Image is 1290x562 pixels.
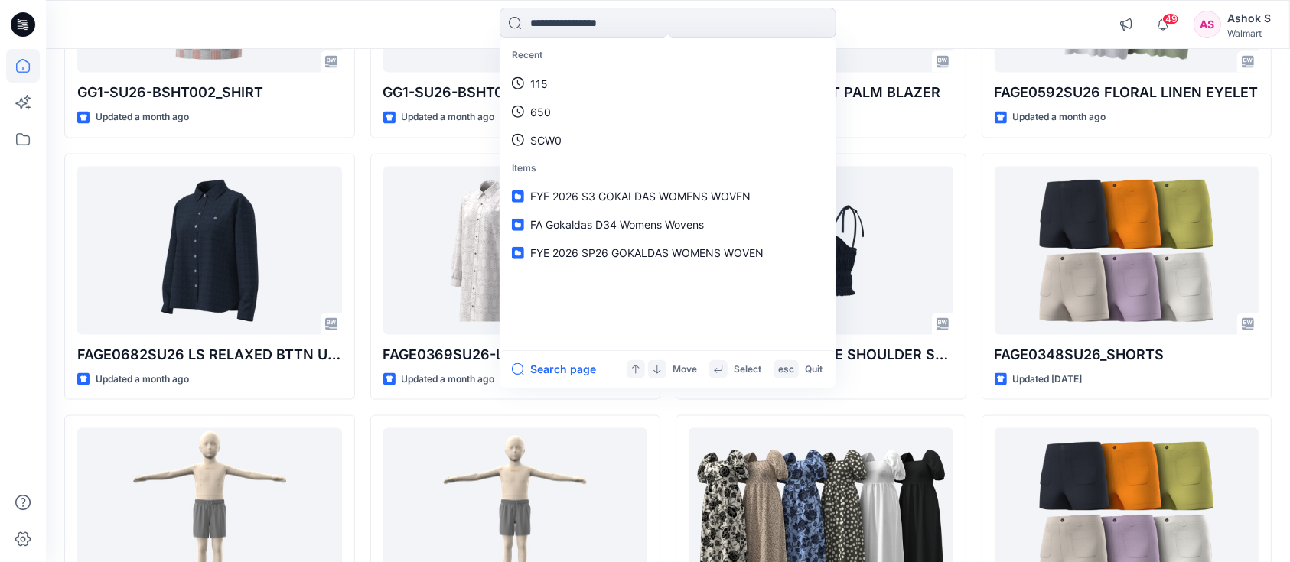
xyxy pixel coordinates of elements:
[402,109,495,125] p: Updated a month ago
[530,190,751,203] span: FYE 2026 S3 GOKALDAS WOMENS WOVEN
[77,344,342,365] p: FAGE0682SU26 LS RELAXED BTTN UP SHIRT
[503,182,833,210] a: FYE 2026 S3 GOKALDAS WOMENS WOVEN
[1162,13,1179,25] span: 49
[96,109,189,125] p: Updated a month ago
[673,361,697,377] p: Move
[503,41,833,70] p: Recent
[77,167,342,335] a: FAGE0682SU26 LS RELAXED BTTN UP SHIRT
[530,132,562,148] p: SCW0
[1227,28,1271,39] div: Walmart
[995,344,1259,365] p: FAGE0348SU26_SHORTS
[734,361,761,377] p: Select
[1227,9,1271,28] div: Ashok S
[530,246,764,259] span: FYE 2026 SP26 GOKALDAS WOMENS WOVEN
[805,361,823,377] p: Quit
[1013,372,1083,388] p: Updated [DATE]
[383,344,648,365] p: FAGE0369SU26-LS BELTED KNEE LENGTH SHIRT
[530,75,548,91] p: 115
[995,82,1259,103] p: FAGE0592SU26 FLORAL LINEN EYELET
[530,218,704,231] span: FA Gokaldas D34 Womens Wovens
[383,82,648,103] p: GG1-SU26-BSHT001_OPT1
[77,82,342,103] p: GG1-SU26-BSHT002_SHIRT
[503,239,833,267] a: FYE 2026 SP26 GOKALDAS WOMENS WOVEN
[1013,109,1106,125] p: Updated a month ago
[402,372,495,388] p: Updated a month ago
[503,210,833,239] a: FA Gokaldas D34 Womens Wovens
[503,125,833,154] a: SCW0
[383,167,648,335] a: FAGE0369SU26-LS BELTED KNEE LENGTH SHIRT
[1194,11,1221,38] div: AS
[778,361,794,377] p: esc
[995,167,1259,335] a: FAGE0348SU26_SHORTS
[503,69,833,97] a: 115
[530,103,551,119] p: 650
[512,360,596,378] button: Search page
[503,97,833,125] a: 650
[503,154,833,182] p: Items
[96,372,189,388] p: Updated a month ago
